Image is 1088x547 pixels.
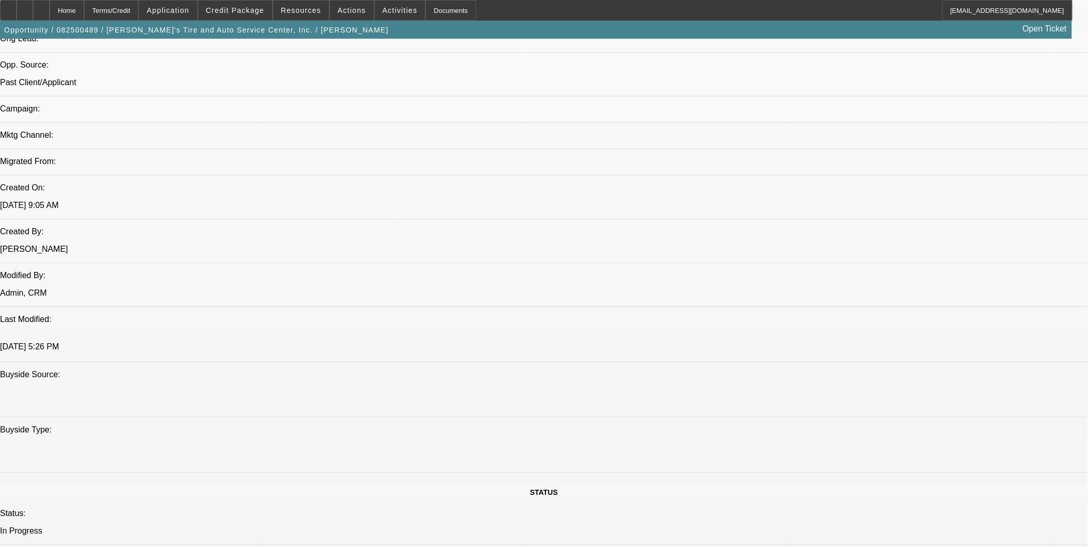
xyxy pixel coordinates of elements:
[383,6,418,14] span: Activities
[338,6,366,14] span: Actions
[375,1,425,20] button: Activities
[281,6,321,14] span: Resources
[4,26,389,34] span: Opportunity / 082500489 / [PERSON_NAME]'s Tire and Auto Service Center, Inc. / [PERSON_NAME]
[206,6,264,14] span: Credit Package
[530,489,558,497] span: STATUS
[273,1,329,20] button: Resources
[1019,20,1071,38] a: Open Ticket
[139,1,197,20] button: Application
[147,6,189,14] span: Application
[330,1,374,20] button: Actions
[198,1,272,20] button: Credit Package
